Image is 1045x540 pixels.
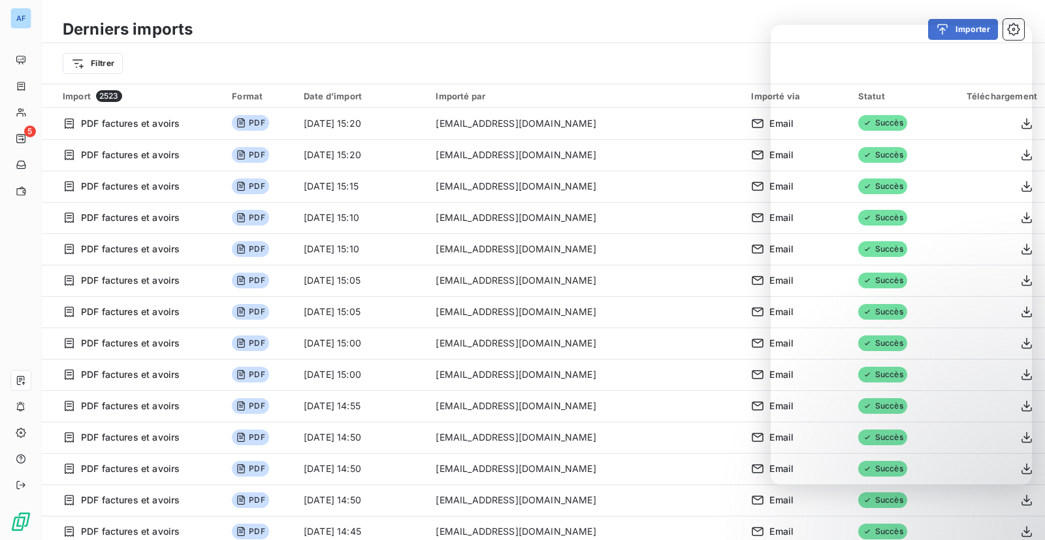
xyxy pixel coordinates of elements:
[81,243,180,256] span: PDF factures et avoirs
[769,525,794,538] span: Email
[428,296,743,328] td: [EMAIL_ADDRESS][DOMAIN_NAME]
[81,431,180,444] span: PDF factures et avoirs
[232,461,268,477] span: PDF
[771,25,1032,485] iframe: Intercom live chat
[232,524,268,539] span: PDF
[428,202,743,233] td: [EMAIL_ADDRESS][DOMAIN_NAME]
[232,430,268,445] span: PDF
[81,117,180,130] span: PDF factures et avoirs
[769,337,794,350] span: Email
[769,305,794,318] span: Email
[296,171,428,202] td: [DATE] 15:15
[10,511,31,532] img: Logo LeanPay
[428,359,743,390] td: [EMAIL_ADDRESS][DOMAIN_NAME]
[81,274,180,287] span: PDF factures et avoirs
[858,492,907,508] span: Succès
[296,202,428,233] td: [DATE] 15:10
[232,335,268,351] span: PDF
[63,90,216,102] div: Import
[296,108,428,139] td: [DATE] 15:20
[428,171,743,202] td: [EMAIL_ADDRESS][DOMAIN_NAME]
[769,211,794,224] span: Email
[436,91,735,101] div: Importé par
[232,178,268,194] span: PDF
[428,233,743,265] td: [EMAIL_ADDRESS][DOMAIN_NAME]
[96,90,122,102] span: 2523
[232,492,268,508] span: PDF
[769,494,794,507] span: Email
[81,525,180,538] span: PDF factures et avoirs
[232,304,268,320] span: PDF
[232,241,268,257] span: PDF
[769,180,794,193] span: Email
[428,139,743,171] td: [EMAIL_ADDRESS][DOMAIN_NAME]
[63,53,123,74] button: Filtrer
[769,431,794,444] span: Email
[296,390,428,422] td: [DATE] 14:55
[769,243,794,256] span: Email
[63,18,193,41] h3: Derniers imports
[232,273,268,288] span: PDF
[81,180,180,193] span: PDF factures et avoirs
[81,305,180,318] span: PDF factures et avoirs
[232,91,288,101] div: Format
[304,91,420,101] div: Date d’import
[81,211,180,224] span: PDF factures et avoirs
[296,265,428,296] td: [DATE] 15:05
[81,337,180,350] span: PDF factures et avoirs
[24,126,36,137] span: 5
[81,399,180,413] span: PDF factures et avoirs
[751,91,842,101] div: Importé via
[296,359,428,390] td: [DATE] 15:00
[296,296,428,328] td: [DATE] 15:05
[428,390,743,422] td: [EMAIL_ADDRESS][DOMAIN_NAME]
[81,368,180,381] span: PDF factures et avoirs
[296,328,428,359] td: [DATE] 15:00
[428,422,743,453] td: [EMAIL_ADDRESS][DOMAIN_NAME]
[232,115,268,131] span: PDF
[10,8,31,29] div: AF
[428,265,743,296] td: [EMAIL_ADDRESS][DOMAIN_NAME]
[296,484,428,516] td: [DATE] 14:50
[296,139,428,171] td: [DATE] 15:20
[232,147,268,163] span: PDF
[428,328,743,359] td: [EMAIL_ADDRESS][DOMAIN_NAME]
[81,462,180,475] span: PDF factures et avoirs
[769,399,794,413] span: Email
[81,494,180,507] span: PDF factures et avoirs
[769,148,794,161] span: Email
[232,367,268,382] span: PDF
[428,484,743,516] td: [EMAIL_ADDRESS][DOMAIN_NAME]
[1001,496,1032,527] iframe: Intercom live chat
[769,274,794,287] span: Email
[296,453,428,484] td: [DATE] 14:50
[296,422,428,453] td: [DATE] 14:50
[428,453,743,484] td: [EMAIL_ADDRESS][DOMAIN_NAME]
[769,117,794,130] span: Email
[232,210,268,226] span: PDF
[769,368,794,381] span: Email
[428,108,743,139] td: [EMAIL_ADDRESS][DOMAIN_NAME]
[296,233,428,265] td: [DATE] 15:10
[81,148,180,161] span: PDF factures et avoirs
[928,19,998,40] button: Importer
[769,462,794,475] span: Email
[232,398,268,414] span: PDF
[858,524,907,539] span: Succès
